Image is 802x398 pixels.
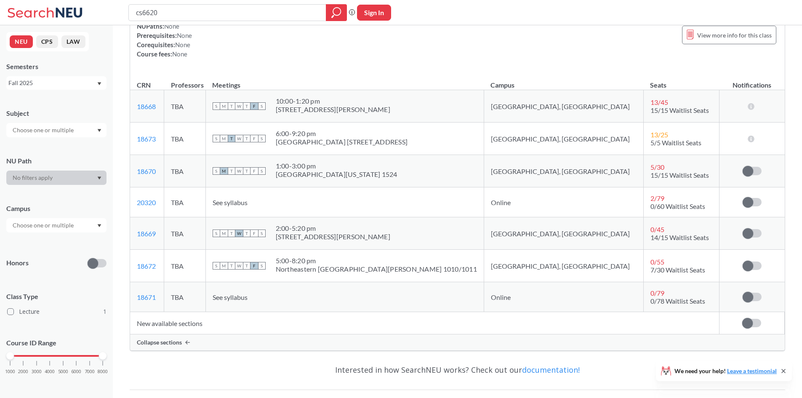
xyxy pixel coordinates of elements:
[6,258,29,268] p: Honors
[130,334,785,350] div: Collapse sections
[276,105,390,114] div: [STREET_ADDRESS][PERSON_NAME]
[220,135,228,142] span: M
[235,135,243,142] span: W
[228,102,235,110] span: T
[276,129,408,138] div: 6:00 - 9:20 pm
[164,123,205,155] td: TBA
[250,167,258,175] span: F
[36,35,58,48] button: CPS
[137,293,156,301] a: 18671
[258,102,266,110] span: S
[137,198,156,206] a: 20320
[164,22,179,30] span: None
[213,135,220,142] span: S
[6,338,107,348] p: Course ID Range
[228,230,235,237] span: T
[250,135,258,142] span: F
[276,232,390,241] div: [STREET_ADDRESS][PERSON_NAME]
[650,131,668,139] span: 13 / 25
[650,106,709,114] span: 15/15 Waitlist Seats
[8,220,79,230] input: Choose one or multiple
[250,102,258,110] span: F
[137,230,156,238] a: 18669
[18,369,28,374] span: 2000
[164,187,205,217] td: TBA
[719,72,784,90] th: Notifications
[650,139,701,147] span: 5/5 Waitlist Seats
[130,358,785,382] div: Interested in how SearchNEU works? Check out our
[32,369,42,374] span: 3000
[135,5,320,20] input: Class, professor, course number, "phrase"
[276,256,477,265] div: 5:00 - 8:20 pm
[650,171,709,179] span: 15/15 Waitlist Seats
[228,167,235,175] span: T
[357,5,391,21] button: Sign In
[137,102,156,110] a: 18668
[727,367,777,374] a: Leave a testimonial
[243,167,250,175] span: T
[164,217,205,250] td: TBA
[137,135,156,143] a: 18673
[6,204,107,213] div: Campus
[235,102,243,110] span: W
[674,368,777,374] span: We need your help!
[484,217,643,250] td: [GEOGRAPHIC_DATA], [GEOGRAPHIC_DATA]
[331,7,341,19] svg: magnifying glass
[235,167,243,175] span: W
[243,135,250,142] span: T
[650,297,705,305] span: 0/78 Waitlist Seats
[213,167,220,175] span: S
[164,250,205,282] td: TBA
[45,369,55,374] span: 4000
[6,292,107,301] span: Class Type
[258,167,266,175] span: S
[175,41,190,48] span: None
[5,369,15,374] span: 1000
[276,138,408,146] div: [GEOGRAPHIC_DATA] [STREET_ADDRESS]
[7,306,107,317] label: Lecture
[71,369,81,374] span: 6000
[650,202,705,210] span: 0/60 Waitlist Seats
[172,50,187,58] span: None
[164,155,205,187] td: TBA
[243,230,250,237] span: T
[6,62,107,71] div: Semesters
[164,72,205,90] th: Professors
[130,312,719,334] td: New available sections
[643,72,719,90] th: Seats
[243,102,250,110] span: T
[164,282,205,312] td: TBA
[650,266,705,274] span: 7/30 Waitlist Seats
[6,109,107,118] div: Subject
[58,369,68,374] span: 5000
[97,129,101,132] svg: Dropdown arrow
[250,230,258,237] span: F
[484,250,643,282] td: [GEOGRAPHIC_DATA], [GEOGRAPHIC_DATA]
[484,282,643,312] td: Online
[258,262,266,270] span: S
[6,171,107,185] div: Dropdown arrow
[235,230,243,237] span: W
[137,80,151,90] div: CRN
[137,262,156,270] a: 18672
[97,224,101,227] svg: Dropdown arrow
[650,233,709,241] span: 14/15 Waitlist Seats
[650,194,664,202] span: 2 / 79
[276,265,477,273] div: Northeastern [GEOGRAPHIC_DATA][PERSON_NAME] 1010/1011
[484,155,643,187] td: [GEOGRAPHIC_DATA], [GEOGRAPHIC_DATA]
[326,4,347,21] div: magnifying glass
[97,176,101,180] svg: Dropdown arrow
[228,135,235,142] span: T
[650,258,664,266] span: 0 / 55
[650,289,664,297] span: 0 / 79
[213,102,220,110] span: S
[258,230,266,237] span: S
[220,167,228,175] span: M
[97,82,101,85] svg: Dropdown arrow
[205,72,484,90] th: Meetings
[103,307,107,316] span: 1
[220,230,228,237] span: M
[650,225,664,233] span: 0 / 45
[522,365,580,375] a: documentation!
[276,224,390,232] div: 2:00 - 5:20 pm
